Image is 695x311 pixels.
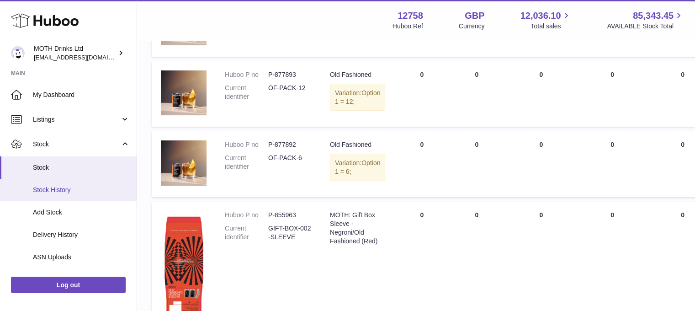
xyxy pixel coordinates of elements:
span: Listings [33,115,120,124]
span: Stock [33,163,130,172]
a: 12,036.10 Total sales [520,10,571,31]
dd: P-877892 [268,140,312,149]
dd: OF-PACK-6 [268,154,312,171]
dd: P-877893 [268,70,312,79]
td: 0 [578,131,647,197]
dt: Current identifier [225,84,268,101]
td: 0 [394,61,449,127]
div: Old Fashioned [330,140,385,149]
dd: GIFT-BOX-002-SLEEVE [268,224,312,241]
span: ASN Uploads [33,253,130,262]
span: Stock History [33,186,130,194]
dt: Huboo P no [225,211,268,220]
span: AVAILABLE Stock Total [607,22,684,31]
img: orders@mothdrinks.com [11,46,25,60]
span: My Dashboard [33,91,130,99]
span: Add Stock [33,208,130,217]
span: Delivery History [33,231,130,239]
span: 0 [681,141,684,148]
span: Total sales [531,22,571,31]
td: 0 [449,61,504,127]
td: 0 [504,131,578,197]
strong: 12758 [398,10,423,22]
dt: Huboo P no [225,70,268,79]
div: Huboo Ref [393,22,423,31]
span: Option 1 = 12; [335,89,380,105]
div: Currency [459,22,485,31]
td: 0 [394,131,449,197]
dt: Huboo P no [225,140,268,149]
dd: OF-PACK-12 [268,84,312,101]
div: MOTH: Gift Box Sleeve - Negroni/Old Fashioned (Red) [330,211,385,246]
td: 0 [449,131,504,197]
dt: Current identifier [225,224,268,241]
div: Variation: [330,154,385,181]
span: Stock [33,140,120,149]
strong: GBP [465,10,484,22]
div: Variation: [330,84,385,111]
span: 0 [681,71,684,78]
dd: P-855963 [268,211,312,220]
span: 12,036.10 [520,10,561,22]
span: [EMAIL_ADDRESS][DOMAIN_NAME] [34,54,134,61]
span: 85,343.45 [633,10,674,22]
img: product image [161,70,207,116]
dt: Current identifier [225,154,268,171]
td: 0 [578,61,647,127]
span: 0 [681,211,684,219]
div: Old Fashioned [330,70,385,79]
td: 0 [504,61,578,127]
div: MOTH Drinks Ltd [34,44,116,62]
a: Log out [11,277,126,293]
a: 85,343.45 AVAILABLE Stock Total [607,10,684,31]
img: product image [161,140,207,186]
